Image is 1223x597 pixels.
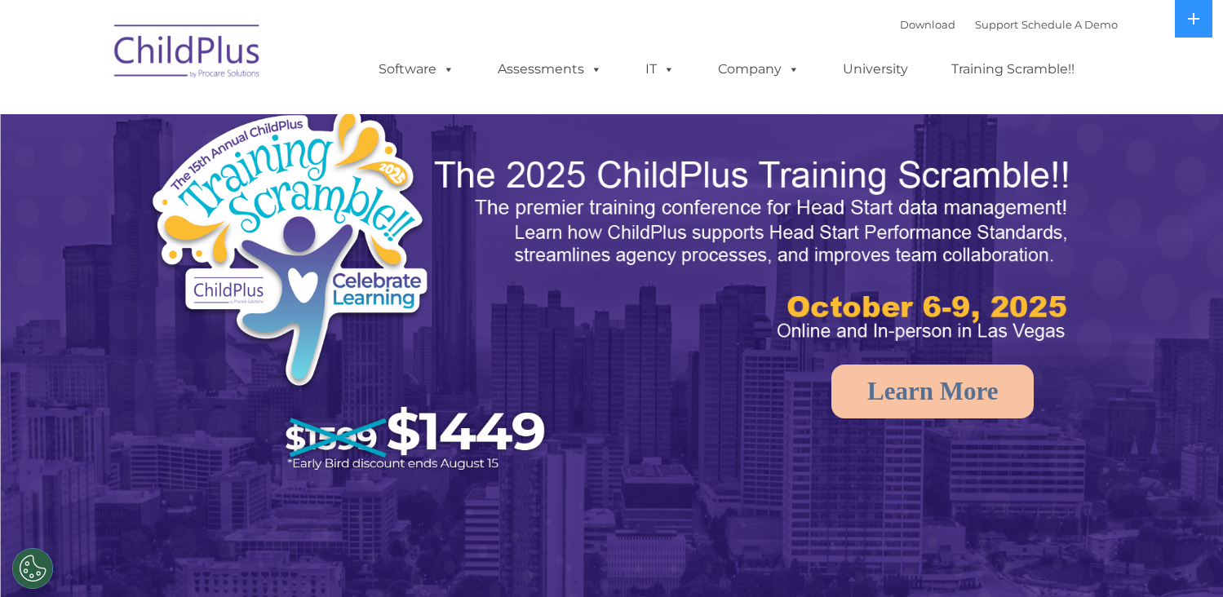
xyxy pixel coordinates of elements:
[702,53,816,86] a: Company
[12,548,53,589] button: Cookies Settings
[481,53,618,86] a: Assessments
[831,365,1034,418] a: Learn More
[900,18,955,31] a: Download
[1021,18,1118,31] a: Schedule A Demo
[900,18,1118,31] font: |
[106,13,269,95] img: ChildPlus by Procare Solutions
[826,53,924,86] a: University
[935,53,1091,86] a: Training Scramble!!
[362,53,471,86] a: Software
[629,53,691,86] a: IT
[975,18,1018,31] a: Support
